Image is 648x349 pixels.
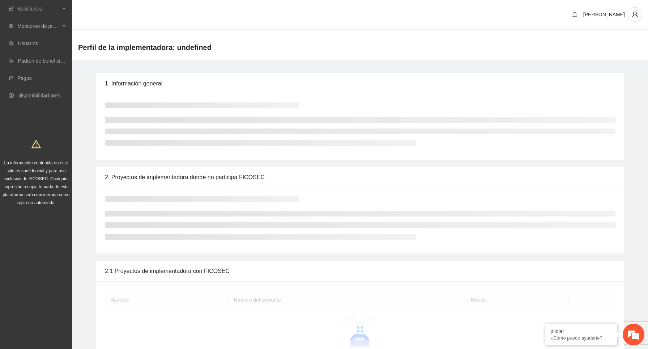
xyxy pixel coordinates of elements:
a: Pagos [17,75,32,81]
div: 2.1 Proyectos de implementadora con FICOSEC [105,261,615,281]
span: Perfil de la implementadora: undefined [78,42,212,53]
button: bell [569,9,580,20]
div: Minimizar ventana de chat en vivo [119,4,136,21]
span: Monitoreo de proyectos [17,19,60,33]
textarea: Escriba su mensaje y pulse “Intro” [4,198,138,223]
span: inbox [9,6,14,11]
div: 1. Información general [105,73,615,94]
span: eye [9,24,14,29]
div: ¡Hola! [550,328,612,334]
span: La información contenida en este sitio es confidencial y para uso exclusivo de FICOSEC. Cualquier... [3,160,70,205]
span: Estamos en línea. [42,97,100,170]
span: user [628,11,642,18]
div: Chatee con nosotros ahora [38,37,121,46]
a: Disponibilidad presupuestal [17,93,79,98]
span: bell [569,12,580,17]
span: [PERSON_NAME] [583,12,625,17]
span: warning [31,139,41,149]
div: 2. Proyectos de implementadora donde no participa FICOSEC [105,167,615,188]
p: ¿Cómo puedo ayudarte? [550,335,612,341]
button: user [628,7,642,22]
a: Padrón de beneficiarios [18,58,71,64]
span: Solicitudes [17,1,60,16]
a: Usuarios [18,41,38,46]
